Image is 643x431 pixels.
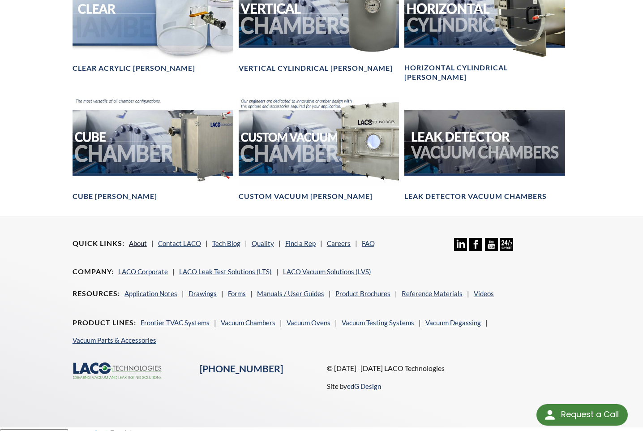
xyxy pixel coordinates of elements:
a: [PHONE_NUMBER] [200,363,283,375]
h4: Resources [73,289,120,298]
a: Quality [252,239,274,247]
a: Forms [228,289,246,297]
a: Drawings [189,289,217,297]
img: 24/7 Support Icon [500,238,513,251]
div: Request a Call [561,404,619,425]
a: Reference Materials [402,289,463,297]
a: FAQ [362,239,375,247]
img: round button [543,408,557,422]
p: Site by [327,381,381,392]
a: Contact LACO [158,239,201,247]
a: Product Brochures [335,289,390,297]
h4: Leak Detector Vacuum Chambers [404,192,547,201]
a: LACO Vacuum Solutions (LVS) [283,267,371,276]
a: Leak Test Vacuum Chambers headerLeak Detector Vacuum Chambers [404,96,565,201]
a: Cube Chambers headerCube [PERSON_NAME] [73,96,233,201]
a: Application Notes [124,289,177,297]
h4: Vertical Cylindrical [PERSON_NAME] [239,64,393,73]
a: Vacuum Parts & Accessories [73,336,156,344]
h4: Quick Links [73,239,124,248]
a: Vacuum Testing Systems [342,319,414,327]
div: Request a Call [536,404,628,426]
a: Frontier TVAC Systems [141,319,210,327]
a: Tech Blog [212,239,240,247]
a: Vacuum Degassing [425,319,481,327]
a: Manuals / User Guides [257,289,324,297]
h4: Product Lines [73,318,136,328]
h4: Horizontal Cylindrical [PERSON_NAME] [404,63,565,82]
a: About [129,239,147,247]
h4: Custom Vacuum [PERSON_NAME] [239,192,373,201]
h4: Clear Acrylic [PERSON_NAME] [73,64,195,73]
a: Find a Rep [285,239,316,247]
a: Custom Vacuum Chamber headerCustom Vacuum [PERSON_NAME] [239,96,399,201]
a: Videos [474,289,494,297]
a: 24/7 Support [500,244,513,252]
h4: Company [73,267,114,276]
a: LACO Leak Test Solutions (LTS) [179,267,272,276]
a: Vacuum Ovens [287,319,330,327]
p: © [DATE] -[DATE] LACO Technologies [327,362,570,374]
h4: Cube [PERSON_NAME] [73,192,157,201]
a: edG Design [347,382,381,390]
a: Careers [327,239,351,247]
a: Vacuum Chambers [221,319,275,327]
a: LACO Corporate [118,267,168,276]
